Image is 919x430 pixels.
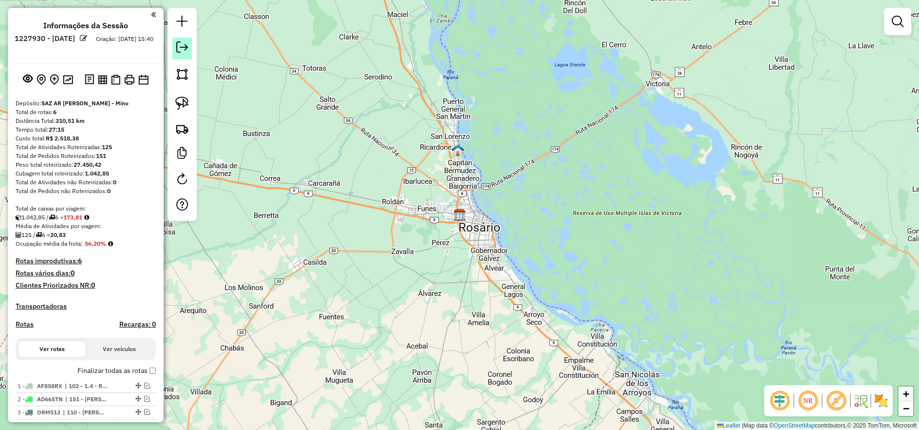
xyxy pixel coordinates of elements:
[16,302,156,311] h4: Transportadoras
[135,396,141,402] em: Alterar sequência das rotas
[56,117,85,124] strong: 310,51 km
[16,215,21,220] i: Cubagem total roteirizado
[16,125,156,134] div: Tempo total:
[172,169,192,191] a: Reroteirizar Sessão
[144,383,150,389] em: Visualizar rota
[171,118,193,139] a: Criar rota
[46,135,79,142] strong: R$ 2.518,38
[53,108,56,116] strong: 6
[18,409,60,416] span: 3 -
[172,12,192,34] a: Nova sessão e pesquisa
[903,402,909,414] span: −
[16,222,156,231] div: Média de Atividades por viagem:
[49,215,55,220] i: Total de rotas
[19,341,86,357] button: Ver rotas
[742,422,743,429] span: |
[873,393,889,409] img: Exibir/Ocultar setores
[16,213,156,222] div: 1.042,85 / 6 =
[172,143,192,165] a: Criar modelo
[74,161,101,168] strong: 27.450,42
[903,388,909,400] span: +
[853,393,868,409] img: Fluxo de ruas
[16,257,156,265] h4: Rotas improdutivas:
[85,240,106,247] strong: 56,20%
[16,160,156,169] div: Peso total roteirizado:
[113,178,116,186] strong: 0
[16,178,156,187] div: Total de Atividades não Roteirizadas:
[119,320,156,329] h4: Recargas: 0
[18,422,58,429] span: 4 -
[774,422,815,429] a: OpenStreetMap
[109,73,122,87] button: Visualizar Romaneio
[453,209,466,221] img: SAZ AR Rosario II - Mino
[65,382,110,391] span: 102 - 1.4 - ROS2 Norte - R05, 103 - 1.3 - ROS2 Norte - R06
[16,204,156,213] div: Total de caixas por viagem:
[71,269,75,277] strong: 0
[63,408,108,417] span: 110 - Oeste Rosario 2, 111 - Zona Insegura, 113 - Zona Insegura
[37,395,63,403] span: AD665TN
[83,72,96,87] button: Logs desbloquear sessão
[48,72,61,87] button: Adicionar Atividades
[135,383,141,389] em: Alterar sequência das rotas
[16,152,156,160] div: Total de Pedidos Roteirizados:
[151,9,156,20] a: Clique aqui para minimizar o painel
[41,99,129,107] strong: SAZ AR [PERSON_NAME] - Mino
[899,401,913,416] a: Zoom out
[21,72,35,87] button: Exibir sessão original
[77,366,156,376] label: Finalizar todas as rotas
[18,395,63,403] span: 2 -
[16,99,156,108] div: Depósito:
[80,35,87,42] em: Alterar nome da sessão
[61,421,106,430] span: 160 - ROS2 Norte - R13
[825,389,848,412] span: Exibir rótulo
[122,73,136,87] button: Imprimir Rotas
[135,409,141,415] em: Alterar sequência das rotas
[714,422,919,430] div: Map data © contributors,© 2025 TomTom, Microsoft
[84,215,89,220] i: Meta Caixas/viagem: 187,47 Diferença: -13,66
[86,341,153,357] button: Ver veículos
[78,256,82,265] strong: 6
[43,21,128,30] h4: Informações da Sessão
[144,409,150,415] em: Visualizar rota
[888,12,907,31] a: Exibir filtros
[136,73,150,87] button: Disponibilidade de veículos
[16,187,156,195] div: Total de Pedidos não Roteirizados:
[108,241,113,247] em: Média calculada utilizando a maior ocupação (%Peso ou %Cubagem) de cada rota da sessão. Rotas cro...
[85,170,109,177] strong: 1.042,85
[65,395,110,404] span: 151 - Arroyo
[16,117,156,125] div: Distância Total:
[96,152,106,159] strong: 151
[50,231,66,238] strong: 20,83
[37,409,60,416] span: ORM513
[16,269,156,277] h4: Rotas vários dias:
[16,134,156,143] div: Custo total:
[175,67,189,81] img: Selecionar atividades - polígono
[172,38,192,59] a: Exportar sessão
[16,320,34,329] a: Rotas
[35,72,48,87] button: Centralizar mapa no depósito ou ponto de apoio
[63,214,82,221] strong: 173,81
[16,108,156,117] div: Total de rotas:
[899,387,913,401] a: Zoom in
[37,382,62,390] span: AF858RX
[150,368,156,374] input: Finalizar todas as rotas
[96,73,109,86] button: Visualizar relatório de Roteirização
[37,422,58,429] span: OTZ036
[15,34,75,43] h6: 1227930 - [DATE]
[16,231,156,239] div: 125 / 6 =
[102,143,112,151] strong: 125
[768,389,791,412] span: Ocultar deslocamento
[49,126,64,133] strong: 27:15
[175,97,189,110] img: Selecionar atividades - laço
[92,35,157,43] div: Criação: [DATE] 15:40
[796,389,820,412] span: Ocultar NR
[16,281,156,290] h4: Clientes Priorizados NR:
[16,169,156,178] div: Cubagem total roteirizado:
[175,122,189,136] img: Criar rota
[16,232,21,238] i: Total de Atividades
[36,232,42,238] i: Total de rotas
[717,422,740,429] a: Leaflet
[61,73,75,86] button: Otimizar todas as rotas
[91,281,95,290] strong: 0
